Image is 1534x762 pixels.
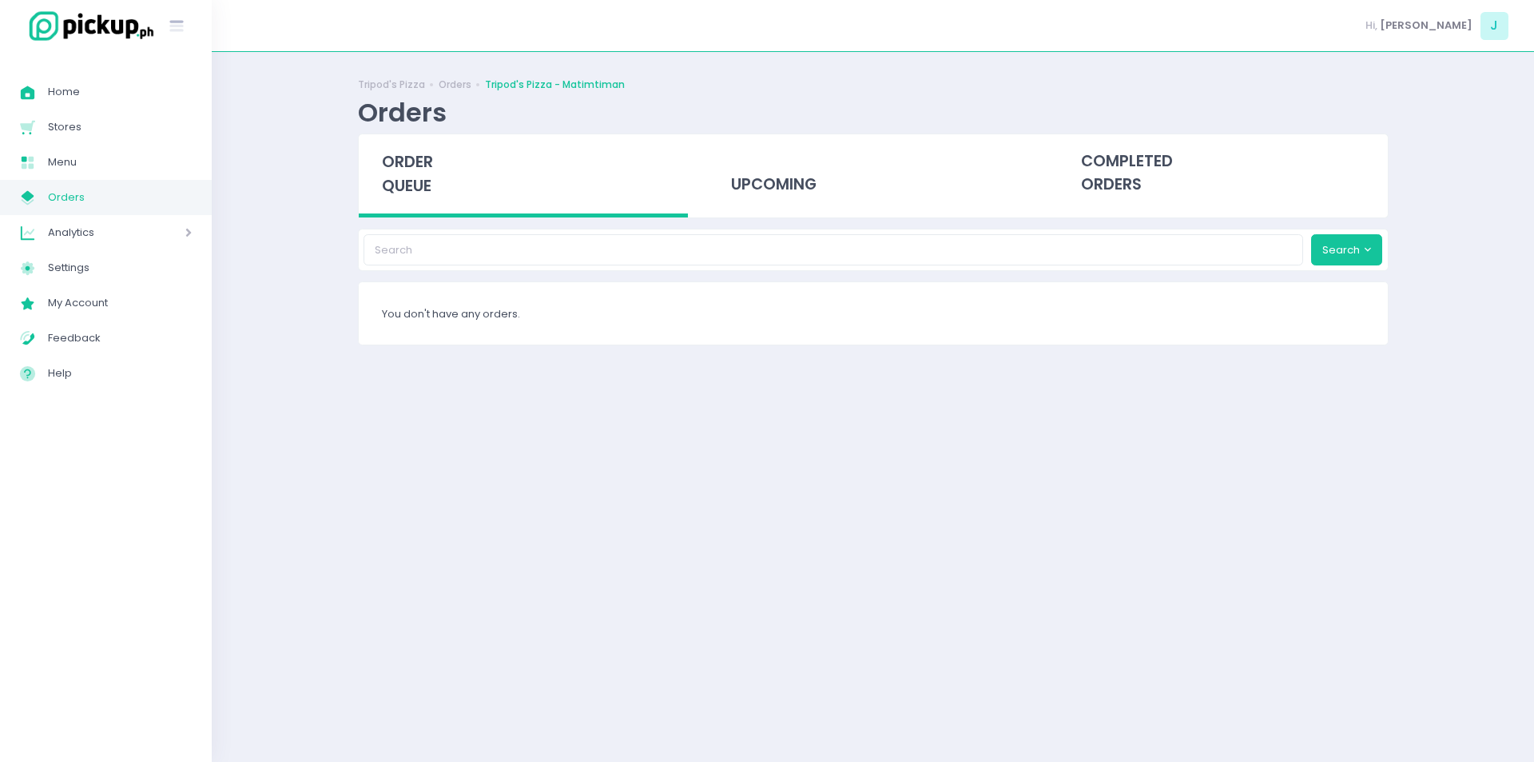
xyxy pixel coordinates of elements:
[1311,234,1383,265] button: Search
[708,134,1038,213] div: upcoming
[358,97,447,128] div: Orders
[364,234,1303,265] input: Search
[20,9,156,43] img: logo
[1365,18,1377,34] span: Hi,
[358,78,425,92] a: Tripod's Pizza
[1058,134,1388,213] div: completed orders
[485,78,625,92] a: Tripod's Pizza - Matimtiman
[48,152,192,173] span: Menu
[1380,18,1472,34] span: [PERSON_NAME]
[439,78,471,92] a: Orders
[48,293,192,313] span: My Account
[48,363,192,384] span: Help
[48,222,140,243] span: Analytics
[382,151,433,197] span: order queue
[359,282,1388,345] div: You don't have any orders.
[48,257,192,278] span: Settings
[48,187,192,208] span: Orders
[48,328,192,349] span: Feedback
[48,82,192,102] span: Home
[1480,12,1508,40] span: J
[48,117,192,138] span: Stores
